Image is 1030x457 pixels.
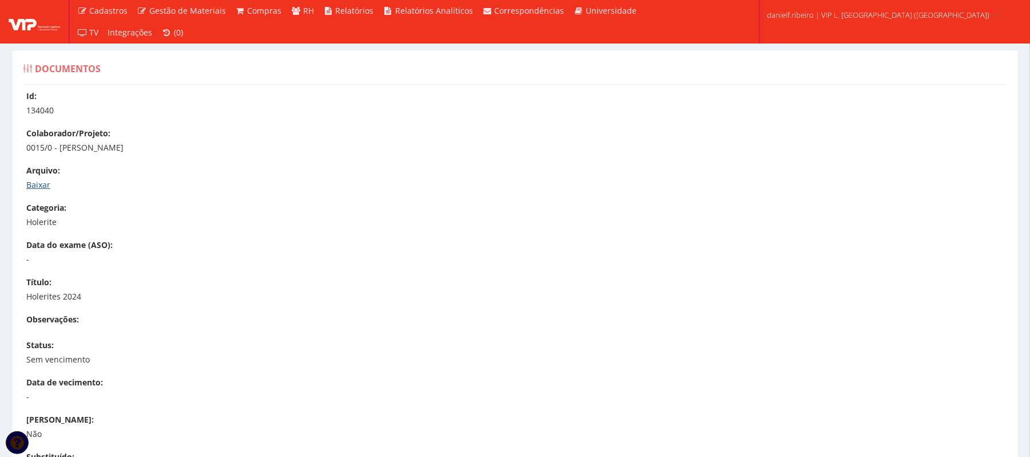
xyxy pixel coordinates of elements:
span: danielf.ribeiro | VIP L. [GEOGRAPHIC_DATA] ([GEOGRAPHIC_DATA]) [767,9,989,21]
label: Id: [26,90,37,102]
span: (0) [174,27,183,38]
span: Gestão de Materiais [149,5,226,16]
span: Cadastros [90,5,128,16]
span: Documentos [35,62,101,75]
label: Data de vecimento: [26,377,103,388]
a: TV [73,22,104,44]
span: RH [303,5,314,16]
label: Título: [26,277,51,288]
p: - [26,391,1015,403]
p: 0015/0 - [PERSON_NAME] [26,142,1015,153]
p: 134040 [26,105,1015,116]
p: Holerite [26,216,1015,228]
p: Holerites 2024 [26,291,1015,302]
span: Integrações [108,27,153,38]
label: Observações: [26,314,79,325]
span: Correspondências [495,5,564,16]
label: Status: [26,340,54,351]
label: Arquivo: [26,165,60,176]
img: logo [9,13,60,30]
span: Universidade [586,5,637,16]
span: TV [90,27,99,38]
p: Não [26,428,1015,440]
a: (0) [157,22,188,44]
span: Compras [248,5,282,16]
a: Baixar [26,179,50,190]
span: Relatórios [336,5,374,16]
label: Colaborador/Projeto: [26,128,110,139]
span: Relatórios Analíticos [395,5,473,16]
p: - [26,254,1015,265]
label: Categoria: [26,202,66,214]
label: [PERSON_NAME]: [26,414,94,426]
p: Sem vencimento [26,354,1015,365]
label: Data do exame (ASO): [26,239,113,251]
a: Integrações [104,22,157,44]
